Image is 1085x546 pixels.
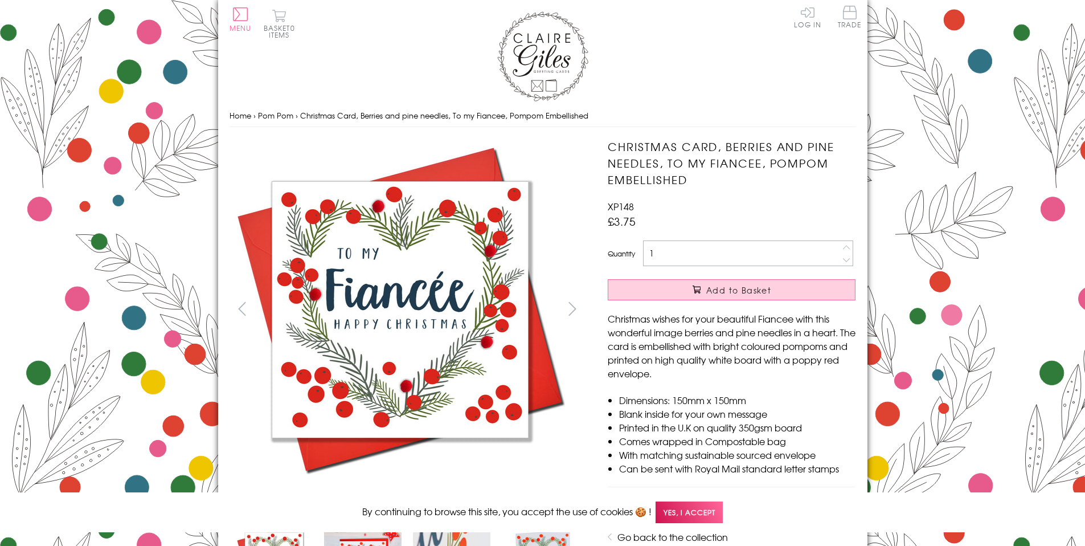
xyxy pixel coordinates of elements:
[656,502,723,524] span: Yes, I accept
[230,104,856,128] nav: breadcrumbs
[229,138,571,480] img: Christmas Card, Berries and pine needles, To my Fiancee, Pompom Embellished
[619,421,855,434] li: Printed in the U.K on quality 350gsm board
[296,110,298,121] span: ›
[619,393,855,407] li: Dimensions: 150mm x 150mm
[608,279,855,300] button: Add to Basket
[794,6,821,28] a: Log In
[230,23,252,33] span: Menu
[264,9,295,38] button: Basket0 items
[608,248,635,259] label: Quantity
[230,7,252,31] button: Menu
[559,296,585,321] button: next
[619,434,855,448] li: Comes wrapped in Compostable bag
[230,110,251,121] a: Home
[619,462,855,475] li: Can be sent with Royal Mail standard letter stamps
[838,6,862,30] a: Trade
[585,138,927,480] img: Christmas Card, Berries and pine needles, To my Fiancee, Pompom Embellished
[269,23,295,40] span: 0 items
[300,110,588,121] span: Christmas Card, Berries and pine needles, To my Fiancee, Pompom Embellished
[608,138,855,188] h1: Christmas Card, Berries and pine needles, To my Fiancee, Pompom Embellished
[230,296,255,321] button: prev
[608,213,636,229] span: £3.75
[617,530,728,544] a: Go back to the collection
[838,6,862,28] span: Trade
[619,407,855,421] li: Blank inside for your own message
[258,110,293,121] a: Pom Pom
[608,199,634,213] span: XP148
[497,11,588,101] img: Claire Giles Greetings Cards
[253,110,256,121] span: ›
[619,448,855,462] li: With matching sustainable sourced envelope
[706,284,771,296] span: Add to Basket
[608,312,855,380] p: Christmas wishes for your beautiful Fiancee with this wonderful image berries and pine needles in...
